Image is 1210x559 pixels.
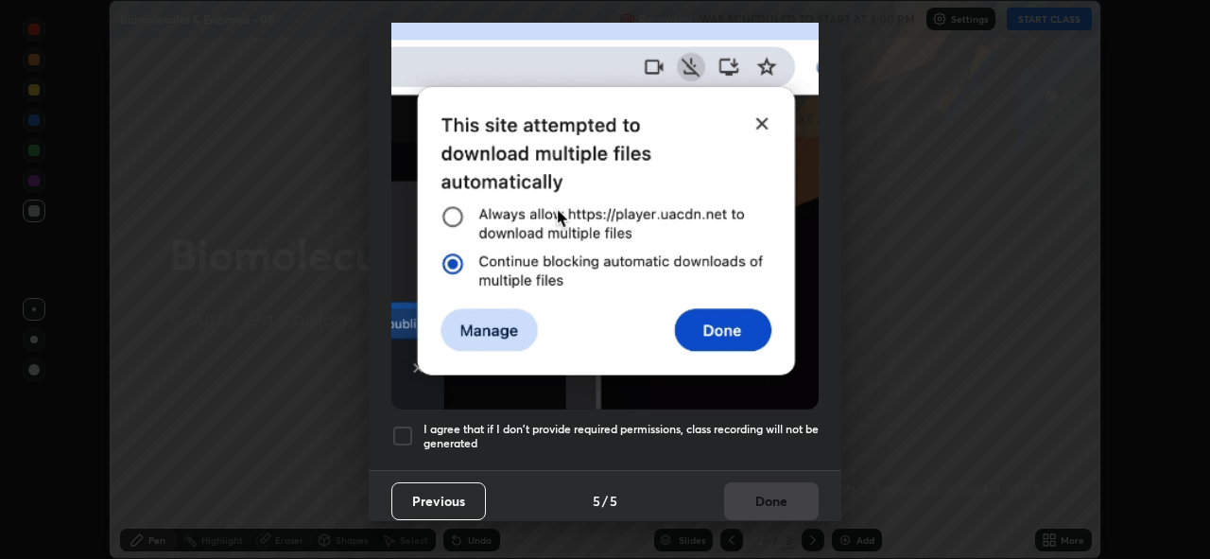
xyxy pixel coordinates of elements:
button: Previous [391,482,486,520]
h4: 5 [593,491,600,511]
h4: 5 [610,491,617,511]
h4: / [602,491,608,511]
h5: I agree that if I don't provide required permissions, class recording will not be generated [423,422,819,451]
